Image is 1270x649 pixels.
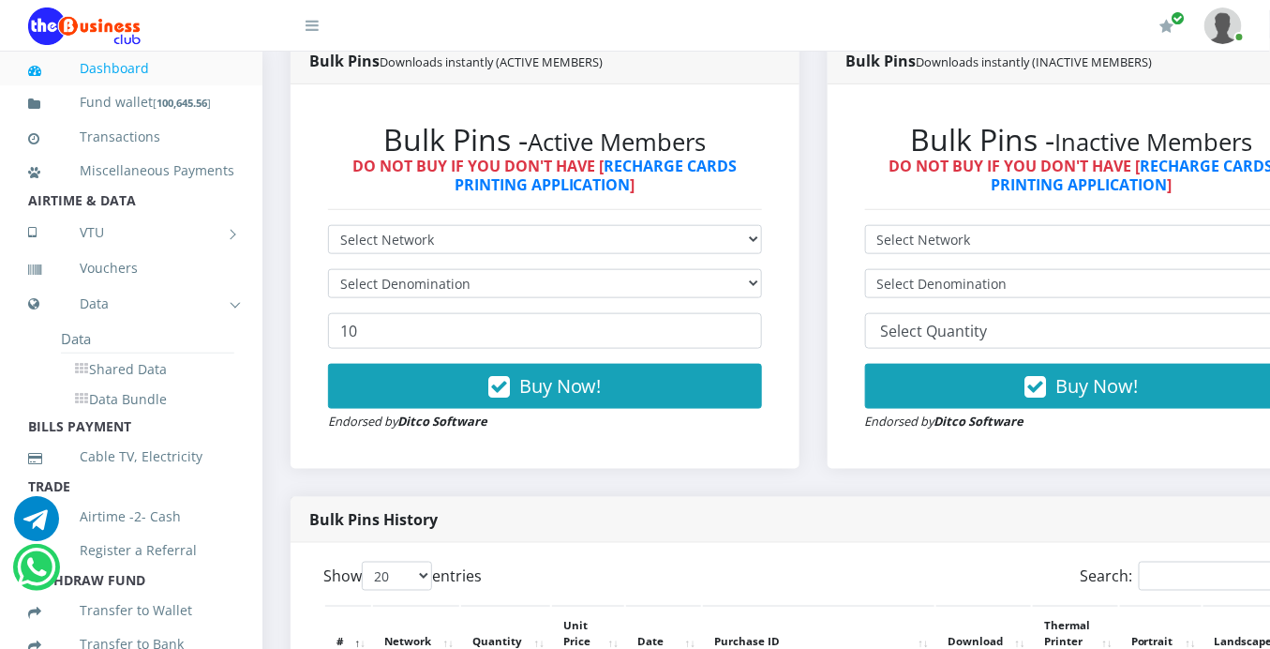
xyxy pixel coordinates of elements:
[865,413,1024,430] small: Endorsed by
[28,589,234,632] a: Transfer to Wallet
[397,413,487,430] strong: Ditco Software
[61,384,234,415] a: Data Bundle
[157,96,207,110] b: 100,645.56
[28,8,141,45] img: Logo
[28,280,234,327] a: Data
[328,313,762,349] input: Enter Quantity
[1172,11,1186,25] span: Renew/Upgrade Subscription
[328,413,487,430] small: Endorsed by
[28,435,234,478] a: Cable TV, Electricity
[528,126,706,158] small: Active Members
[1160,19,1174,34] i: Renew/Upgrade Subscription
[28,115,234,158] a: Transactions
[28,81,234,125] a: Fund wallet[100,645.56]
[328,364,762,409] button: Buy Now!
[1054,126,1252,158] small: Inactive Members
[519,373,602,399] span: Buy Now!
[352,156,737,194] strong: DO NOT BUY IF YOU DON'T HAVE [ ]
[17,559,55,590] a: Chat for support
[28,495,234,538] a: Airtime -2- Cash
[28,209,234,256] a: VTU
[846,51,1153,71] strong: Bulk Pins
[28,529,234,572] a: Register a Referral
[61,324,234,354] li: Data
[455,156,738,194] a: RECHARGE CARDS PRINTING APPLICATION
[1055,373,1138,399] span: Buy Now!
[28,47,234,90] a: Dashboard
[309,51,603,71] strong: Bulk Pins
[28,247,234,290] a: Vouchers
[362,562,432,591] select: Showentries
[934,413,1024,430] strong: Ditco Software
[153,96,211,110] small: [ ]
[61,354,234,385] a: Shared Data
[14,510,59,541] a: Chat for support
[323,562,482,591] label: Show entries
[917,53,1153,70] small: Downloads instantly (INACTIVE MEMBERS)
[380,53,603,70] small: Downloads instantly (ACTIVE MEMBERS)
[28,149,234,192] a: Miscellaneous Payments
[328,122,762,158] h2: Bulk Pins -
[1204,8,1242,44] img: User
[309,509,438,530] strong: Bulk Pins History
